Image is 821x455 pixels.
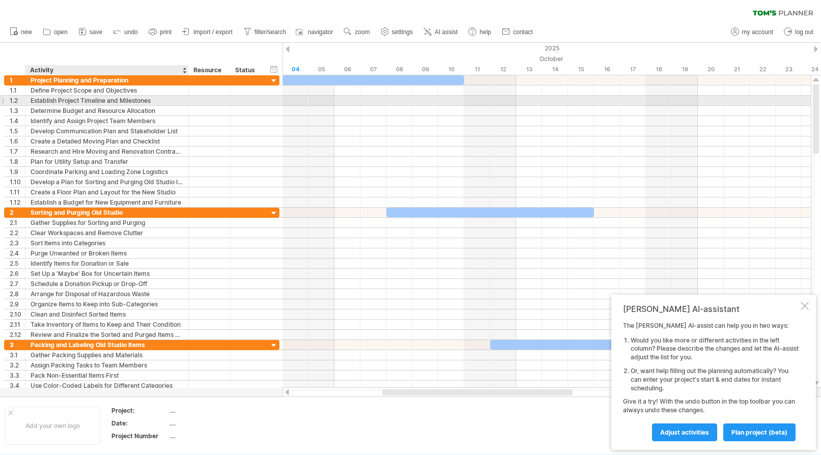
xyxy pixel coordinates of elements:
[542,64,568,75] div: Tuesday, 14 October 2025
[31,299,183,309] div: Organize Items to Keep into Sub-Categories
[516,64,542,75] div: Monday, 13 October 2025
[499,25,536,39] a: contact
[31,187,183,197] div: Create a Floor Plan and Layout for the New Studio
[10,269,25,278] div: 2.6
[10,208,25,217] div: 2
[10,259,25,268] div: 2.5
[31,136,183,146] div: Create a Detailed Moving Plan and Checklist
[435,29,458,36] span: AI assist
[31,320,183,329] div: Take Inventory of Items to Keep and Their Condition
[10,228,25,238] div: 2.2
[5,407,100,445] div: Add your own logo
[180,25,236,39] a: import / export
[31,96,183,105] div: Establish Project Timeline and Milestones
[31,106,183,116] div: Determine Budget and Resource Allocation
[742,29,773,36] span: my account
[10,147,25,156] div: 1.7
[623,322,799,441] div: The [PERSON_NAME] AI-assist can help you in two ways: Give it a try! With the undo button in the ...
[110,25,141,39] a: undo
[31,248,183,258] div: Purge Unwanted or Broken Items
[10,106,25,116] div: 1.3
[31,208,183,217] div: Sorting and Purging Old Studio
[10,116,25,126] div: 1.4
[193,29,233,36] span: import / export
[31,167,183,177] div: Coordinate Parking and Loading Zone Logistics
[10,187,25,197] div: 1.11
[660,429,709,436] span: Adjust activities
[111,406,167,415] div: Project:
[31,269,183,278] div: Set Up a 'Maybe' Box for Uncertain Items
[31,147,183,156] div: Research and Hire Moving and Renovation Contractors
[378,25,416,39] a: settings
[568,64,594,75] div: Wednesday, 15 October 2025
[672,64,698,75] div: Sunday, 19 October 2025
[31,360,183,370] div: Assign Packing Tasks to Team Members
[235,65,258,75] div: Status
[54,29,68,36] span: open
[652,423,717,441] a: Adjust activities
[10,126,25,136] div: 1.5
[124,29,138,36] span: undo
[341,25,373,39] a: zoom
[193,65,224,75] div: Resource
[10,86,25,95] div: 1.1
[334,64,360,75] div: Monday, 6 October 2025
[31,116,183,126] div: Identify and Assign Project Team Members
[355,29,370,36] span: zoom
[308,64,334,75] div: Sunday, 5 October 2025
[421,25,461,39] a: AI assist
[160,29,172,36] span: print
[698,64,724,75] div: Monday, 20 October 2025
[360,64,386,75] div: Tuesday, 7 October 2025
[466,25,494,39] a: help
[31,157,183,166] div: Plan for Utility Setup and Transfer
[7,25,35,39] a: new
[169,406,255,415] div: ....
[30,65,183,75] div: Activity
[31,197,183,207] div: Establish a Budget for New Equipment and Furniture
[31,350,183,360] div: Gather Packing Supplies and Materials
[490,64,516,75] div: Sunday, 12 October 2025
[10,381,25,390] div: 3.4
[795,29,813,36] span: log out
[111,432,167,440] div: Project Number
[10,248,25,258] div: 2.4
[31,309,183,319] div: Clean and Disinfect Sorted Items
[10,96,25,105] div: 1.2
[513,29,533,36] span: contact
[31,279,183,289] div: Schedule a Donation Pickup or Drop-Off
[10,157,25,166] div: 1.8
[464,64,490,75] div: Saturday, 11 October 2025
[40,25,71,39] a: open
[76,25,105,39] a: save
[594,64,620,75] div: Thursday, 16 October 2025
[631,367,799,392] li: Or, want help filling out the planning automatically? You can enter your project's start & end da...
[10,371,25,380] div: 3.3
[438,64,464,75] div: Friday, 10 October 2025
[10,279,25,289] div: 2.7
[146,25,175,39] a: print
[31,75,183,85] div: Project Planning and Preparation
[646,64,672,75] div: Saturday, 18 October 2025
[10,167,25,177] div: 1.9
[31,371,183,380] div: Pack Non-Essential Items First
[31,228,183,238] div: Clear Workspaces and Remove Clutter
[21,29,32,36] span: new
[731,429,787,436] span: plan project (beta)
[31,238,183,248] div: Sort Items into Categories
[10,177,25,187] div: 1.10
[10,197,25,207] div: 1.12
[10,330,25,339] div: 2.12
[169,432,255,440] div: ....
[392,29,413,36] span: settings
[10,75,25,85] div: 1
[776,64,802,75] div: Thursday, 23 October 2025
[723,423,796,441] a: plan project (beta)
[31,289,183,299] div: Arrange for Disposal of Hazardous Waste
[254,29,286,36] span: filter/search
[31,126,183,136] div: Develop Communication Plan and Stakeholder List
[282,64,308,75] div: Saturday, 4 October 2025
[294,25,336,39] a: navigator
[31,86,183,95] div: Define Project Scope and Objectives
[10,218,25,227] div: 2.1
